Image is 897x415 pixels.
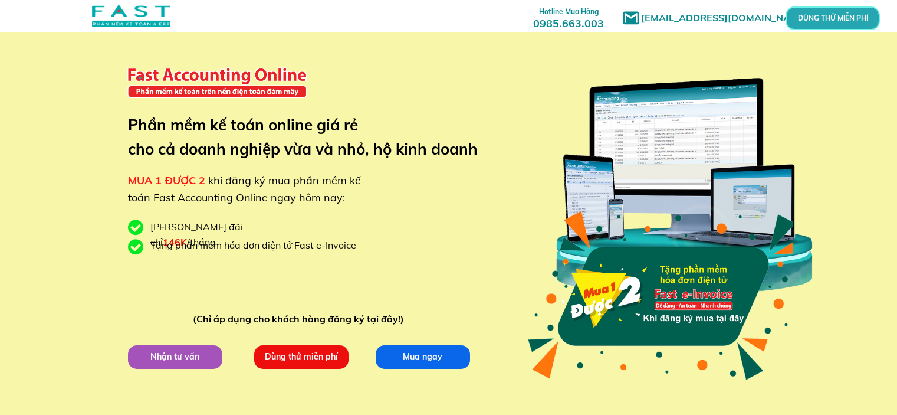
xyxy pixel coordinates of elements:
[539,7,599,16] span: Hotline Mua Hàng
[127,345,222,368] p: Nhận tư vấn
[193,312,409,327] div: (Chỉ áp dụng cho khách hàng đăng ký tại đây!)
[819,15,847,22] p: DÙNG THỬ MIỄN PHÍ
[128,113,495,162] h3: Phần mềm kế toán online giá rẻ cho cả doanh nghiệp vừa và nhỏ, hộ kinh doanh
[128,174,205,187] span: MUA 1 ĐƯỢC 2
[150,238,365,253] div: Tặng phần mềm hóa đơn điện tử Fast e-Invoice
[254,345,348,368] p: Dùng thử miễn phí
[150,220,304,250] div: [PERSON_NAME] đãi chỉ /tháng
[520,4,617,30] h3: 0985.663.003
[641,11,815,26] h1: [EMAIL_ADDRESS][DOMAIN_NAME]
[163,236,187,248] span: 146K
[128,174,361,204] span: khi đăng ký mua phần mềm kế toán Fast Accounting Online ngay hôm nay:
[375,345,469,368] p: Mua ngay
